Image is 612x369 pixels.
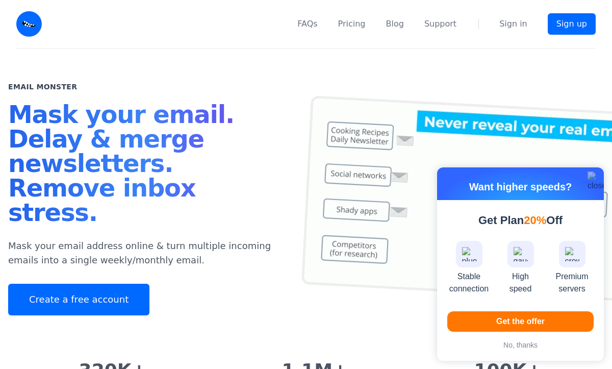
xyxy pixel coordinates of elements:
[8,239,282,267] p: Mask your email address online & turn multiple incoming emails into a single weekly/monthly email.
[386,18,404,30] a: Blog
[338,18,366,30] a: Pricing
[8,284,149,315] a: Create a free account
[8,82,77,92] h2: Email Monster
[16,11,42,37] img: Email Monster
[424,18,456,30] a: Support
[548,13,596,35] a: Sign up
[499,18,527,30] a: Sign in
[8,102,282,229] h1: Mask your email. Delay & merge newsletters. Remove inbox stress.
[297,18,317,30] a: FAQs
